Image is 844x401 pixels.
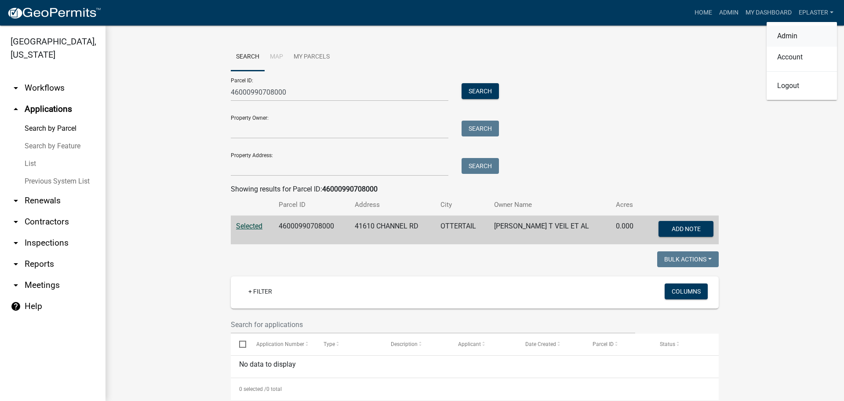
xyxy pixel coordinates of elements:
a: Logout [767,75,837,96]
span: Parcel ID [593,341,614,347]
span: Date Created [525,341,556,347]
a: Account [767,47,837,68]
div: No data to display [231,356,719,378]
a: Search [231,43,265,71]
div: 0 total [231,378,719,400]
strong: 46000990708000 [322,185,378,193]
a: + Filter [241,283,279,299]
button: Bulk Actions [657,251,719,267]
td: [PERSON_NAME] T VEIL ET AL [489,216,611,245]
button: Add Note [658,221,713,237]
th: Address [349,195,435,215]
datatable-header-cell: Applicant [450,334,517,355]
span: Status [660,341,675,347]
button: Columns [665,283,708,299]
a: eplaster [795,4,837,21]
datatable-header-cell: Date Created [517,334,584,355]
th: City [435,195,488,215]
td: OTTERTAIL [435,216,488,245]
i: help [11,301,21,312]
div: Showing results for Parcel ID: [231,184,719,195]
i: arrow_drop_up [11,104,21,114]
button: Search [462,83,499,99]
datatable-header-cell: Select [231,334,247,355]
i: arrow_drop_down [11,238,21,248]
th: Acres [611,195,643,215]
span: Add Note [671,225,700,232]
a: Home [691,4,716,21]
span: Type [324,341,335,347]
input: Search for applications [231,316,635,334]
td: 41610 CHANNEL RD [349,216,435,245]
datatable-header-cell: Type [315,334,382,355]
span: Application Number [256,341,304,347]
td: 0.000 [611,216,643,245]
i: arrow_drop_down [11,280,21,291]
a: Admin [716,4,742,21]
a: My Dashboard [742,4,795,21]
datatable-header-cell: Application Number [247,334,315,355]
i: arrow_drop_down [11,259,21,269]
td: 46000990708000 [273,216,349,245]
i: arrow_drop_down [11,83,21,93]
div: eplaster [767,22,837,100]
i: arrow_drop_down [11,195,21,206]
a: Selected [236,222,262,230]
datatable-header-cell: Description [382,334,450,355]
span: Applicant [458,341,481,347]
th: Parcel ID [273,195,349,215]
datatable-header-cell: Parcel ID [584,334,651,355]
a: Admin [767,26,837,47]
th: Owner Name [489,195,611,215]
i: arrow_drop_down [11,217,21,227]
a: My Parcels [288,43,335,71]
button: Search [462,121,499,136]
datatable-header-cell: Status [651,334,719,355]
button: Search [462,158,499,174]
span: 0 selected / [239,386,266,392]
span: Description [391,341,418,347]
